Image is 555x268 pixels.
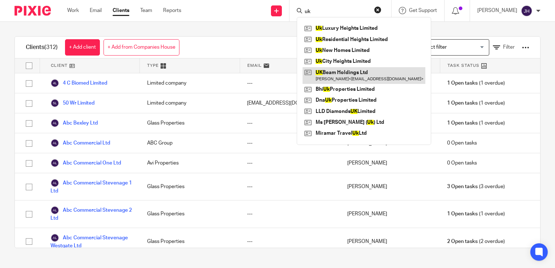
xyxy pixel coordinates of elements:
div: --- [240,73,340,93]
span: 0 Open tasks [447,139,477,147]
span: (1 overdue) [447,210,505,218]
span: Type [147,62,159,69]
a: + Add from Companies House [104,39,179,56]
img: svg%3E [50,79,59,88]
input: Search [304,9,369,15]
button: Clear [374,6,381,13]
a: Work [67,7,79,14]
span: Client [51,62,68,69]
img: svg%3E [521,5,532,17]
div: Glass Properties [140,113,240,133]
a: + Add client [65,39,100,56]
img: svg%3E [50,234,59,242]
span: (1 overdue) [447,119,505,127]
div: --- [240,200,340,227]
div: Limited company [140,93,240,113]
span: 3 Open tasks [447,183,478,190]
div: [PERSON_NAME] [340,200,440,227]
span: 1 Open tasks [447,119,478,127]
img: svg%3E [50,119,59,127]
span: Task Status [447,62,479,69]
div: --- [240,153,340,173]
span: (1 overdue) [447,100,505,107]
div: [PERSON_NAME] [340,228,440,255]
span: 2 Open tasks [447,238,478,245]
span: 0 Open tasks [447,159,477,167]
p: [PERSON_NAME] [477,7,517,14]
div: Glass Properties [140,200,240,227]
div: --- [240,113,340,133]
div: Search for option [417,39,489,56]
div: [PERSON_NAME] [340,153,440,173]
a: Abc Commercial Stevenage 1 Ltd [50,179,133,195]
span: 1 Open tasks [447,100,478,107]
div: Glass Properties [140,173,240,200]
a: Abc Bexley Ltd [50,119,98,127]
span: Email [247,62,262,69]
img: svg%3E [50,206,59,215]
span: 1 Open tasks [447,80,478,87]
a: Email [90,7,102,14]
a: Reports [163,7,181,14]
span: (3 overdue) [447,183,505,190]
img: Pixie [15,6,51,16]
a: Abc Commercial Stevenage 2 Ltd [50,206,133,222]
img: svg%3E [50,99,59,107]
img: svg%3E [50,159,59,167]
a: Team [140,7,152,14]
div: Glass Properties [140,228,240,255]
a: 4 C Biomed Limited [50,79,107,88]
input: Select all [22,59,36,73]
span: (1 overdue) [447,80,505,87]
input: Search for option [418,41,485,54]
span: Filter [503,45,515,50]
div: --- [240,228,340,255]
div: Limited company [140,73,240,93]
span: (312) [44,44,58,50]
span: Get Support [409,8,437,13]
a: 50 Wr Limited [50,99,94,107]
a: Abc Commercial One Ltd [50,159,121,167]
a: Clients [113,7,129,14]
span: (2 overdue) [447,238,505,245]
h1: Clients [26,44,58,51]
div: View: [390,37,529,58]
div: Avi Properties [140,153,240,173]
div: [PERSON_NAME] [340,173,440,200]
a: Abc Commercial Ltd [50,139,110,147]
img: svg%3E [50,139,59,147]
div: ABC Group [140,133,240,153]
span: 1 Open tasks [447,210,478,218]
img: svg%3E [50,179,59,187]
div: [EMAIL_ADDRESS][DOMAIN_NAME] [240,93,340,113]
div: --- [240,133,340,153]
div: --- [240,173,340,200]
a: Abc Commercial Stevenage Westgate Ltd [50,234,133,249]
